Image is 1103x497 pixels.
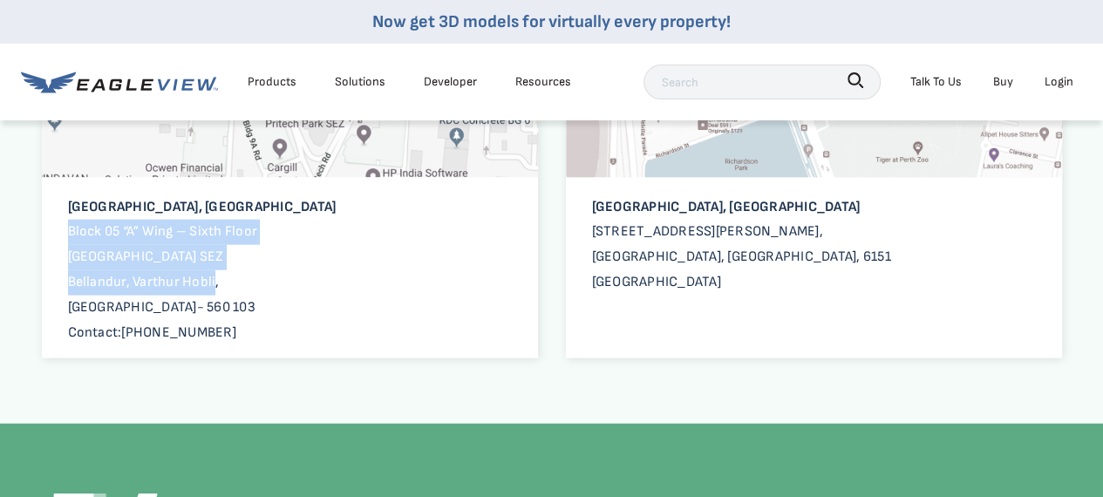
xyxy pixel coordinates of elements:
div: Resources [515,71,571,92]
a: [PHONE_NUMBER] [121,324,235,341]
p: Block 05 “A” Wing – Sixth Floor [GEOGRAPHIC_DATA] SEZ Bellandur, Varthur Hobli, [GEOGRAPHIC_DATA]... [42,195,538,346]
p: [STREET_ADDRESS][PERSON_NAME], [GEOGRAPHIC_DATA], [GEOGRAPHIC_DATA], 6151 [GEOGRAPHIC_DATA] [566,195,1062,296]
div: Talk To Us [910,71,962,92]
div: Login [1045,71,1073,92]
strong: [GEOGRAPHIC_DATA], [GEOGRAPHIC_DATA] [592,199,861,215]
div: Solutions [335,71,385,92]
input: Search [643,65,881,99]
a: Developer [424,71,477,92]
a: Now get 3D models for virtually every property! [372,11,731,32]
strong: [GEOGRAPHIC_DATA], [GEOGRAPHIC_DATA] [68,199,337,215]
a: Buy [993,71,1013,92]
div: Products [248,71,296,92]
